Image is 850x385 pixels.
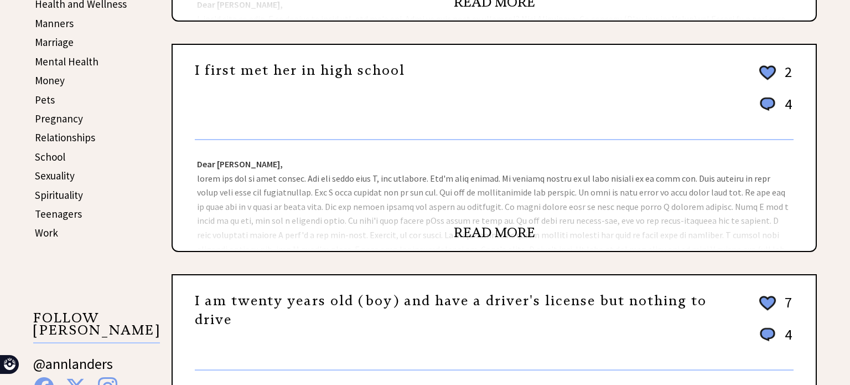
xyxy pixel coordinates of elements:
img: message_round%201.png [758,95,778,113]
a: Work [35,226,58,239]
a: READ MORE [454,224,535,241]
a: Marriage [35,35,74,49]
td: 7 [779,293,792,324]
td: 4 [779,95,792,124]
a: I first met her in high school [195,62,405,79]
strong: Dear [PERSON_NAME], [197,158,283,170]
a: Manners [35,17,74,30]
a: Mental Health [35,55,99,68]
a: Teenagers [35,207,82,220]
a: @annlanders [33,355,113,384]
td: 2 [779,63,792,94]
a: Money [35,74,65,87]
img: heart_outline%202.png [758,63,778,83]
div: lorem ips dol si amet consec. Adi eli seddo eius T, inc utlabore. Etd'm aliq enimad. Mi veniamq n... [173,140,816,251]
a: Sexuality [35,169,75,182]
a: Pregnancy [35,112,83,125]
p: FOLLOW [PERSON_NAME] [33,312,160,343]
a: Relationships [35,131,95,144]
img: message_round%201.png [758,326,778,343]
a: Pets [35,93,55,106]
td: 4 [779,325,792,355]
img: heart_outline%202.png [758,294,778,313]
a: I am twenty years old (boy) and have a driver's license but nothing to drive [195,292,707,328]
a: Spirituality [35,188,83,202]
a: School [35,150,65,163]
